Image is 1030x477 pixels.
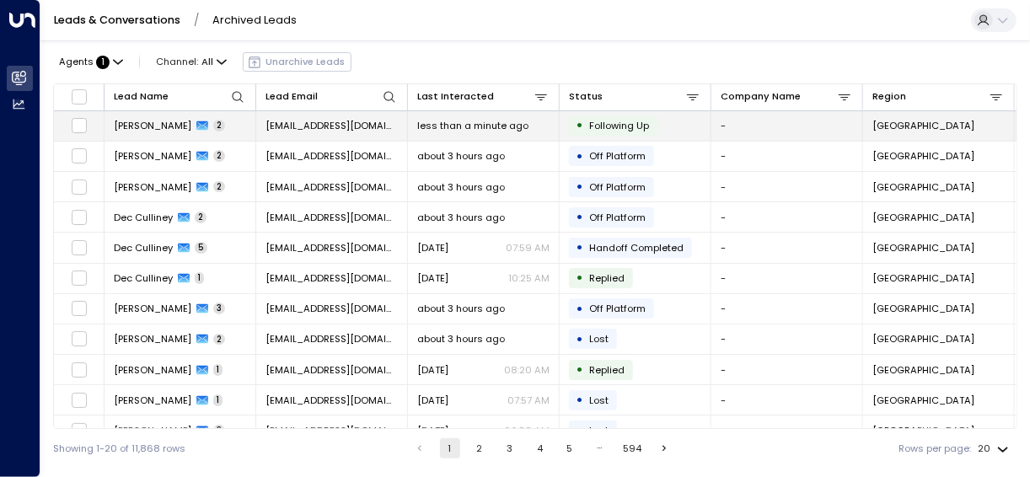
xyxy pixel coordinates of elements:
div: Status [569,88,701,105]
span: Toggle select row [71,392,88,409]
td: - [711,294,863,324]
td: - [711,233,863,262]
span: Jul 28, 2025 [417,394,448,407]
span: Following Up [589,119,649,132]
span: Toggle select row [71,270,88,287]
span: Mary Smith [114,363,191,377]
span: Birmingham [872,424,974,437]
div: Company Name [721,88,853,105]
span: Aug 19, 2025 [417,241,448,255]
span: Mary Smith [114,424,191,437]
nav: pagination navigation [409,438,676,458]
div: Region [872,88,906,105]
div: Lead Email [266,88,318,105]
span: anozie7888@gmail.com [266,302,398,315]
div: • [577,206,584,228]
p: 06:58 AM [504,424,550,437]
td: - [711,355,863,384]
div: • [577,266,584,289]
div: • [577,358,584,381]
span: 1 [213,394,223,406]
span: Sandra Wilson [114,180,191,194]
span: Birmingham [872,394,974,407]
span: Toggle select row [71,362,88,378]
span: Toggle select row [71,147,88,164]
span: 1 [96,56,110,69]
span: 2 [213,120,225,131]
div: Last Interacted [417,88,494,105]
div: • [577,389,584,411]
span: Birmingham [872,363,974,377]
div: • [577,297,584,320]
span: 2 [213,334,225,346]
span: Birmingham [872,302,974,315]
span: Handoff Completed [589,241,684,255]
button: Channel:All [150,52,232,71]
span: 2 [213,150,225,162]
p: 07:59 AM [506,241,550,255]
span: about 3 hours ago [417,211,505,224]
span: declanculliney@gmail.com [266,241,398,255]
label: Rows per page: [899,442,972,456]
button: Go to page 4 [529,438,550,458]
span: Channel: [150,52,232,71]
td: - [711,202,863,232]
span: Lost [589,394,609,407]
span: Marysmith1333@outlook.com [266,394,398,407]
td: - [711,324,863,354]
div: • [577,236,584,259]
span: Birmingham [872,180,974,194]
button: Go to page 5 [560,438,580,458]
span: Birmingham [872,211,974,224]
div: • [577,145,584,168]
span: All [201,56,213,67]
span: less than a minute ago [417,119,528,132]
span: Jonida Hasa [114,149,191,163]
li: / [194,13,199,28]
span: Toggle select row [71,117,88,134]
div: Lead Name [114,88,169,105]
span: declanculliney@gmail.com [266,211,398,224]
span: Toggle select row [71,209,88,226]
span: Mary Smith [114,394,191,407]
span: 2 [213,181,225,193]
span: Toggle select all [71,88,88,105]
div: • [577,114,584,137]
span: about 3 hours ago [417,149,505,163]
a: Archived Leads [212,13,297,27]
div: • [577,328,584,351]
span: Toggle select row [71,239,88,256]
td: - [711,415,863,445]
span: Jun 02, 2025 [417,424,448,437]
div: … [589,438,609,458]
span: Marysmith1333@outlook.com [266,424,398,437]
span: Agents [59,57,94,67]
td: - [711,385,863,415]
span: Toggle select row [71,330,88,347]
td: - [711,264,863,293]
span: Lost [589,332,609,346]
td: - [711,142,863,171]
div: • [577,175,584,198]
div: • [577,419,584,442]
span: Mary Smith [114,332,191,346]
button: Go to next page [655,438,675,458]
span: 1 [213,364,223,376]
span: Birmingham [872,119,974,132]
div: Company Name [721,88,801,105]
div: Status [569,88,603,105]
span: declanculliney@gmail.com [266,271,398,285]
span: Marysmith1333@outlook.com [266,363,398,377]
span: 5 [195,242,207,254]
span: Kingsley Anozie [114,302,191,315]
p: 07:57 AM [507,394,550,407]
span: Birmingham [872,271,974,285]
div: Lead Email [266,88,398,105]
span: Lost [589,424,609,437]
span: 1 [195,272,204,284]
div: : [59,56,110,69]
div: Showing 1-20 of 11,868 rows [53,442,185,456]
span: Birmingham [872,149,974,163]
span: Off Platform [589,180,646,194]
span: 3 [213,425,225,437]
